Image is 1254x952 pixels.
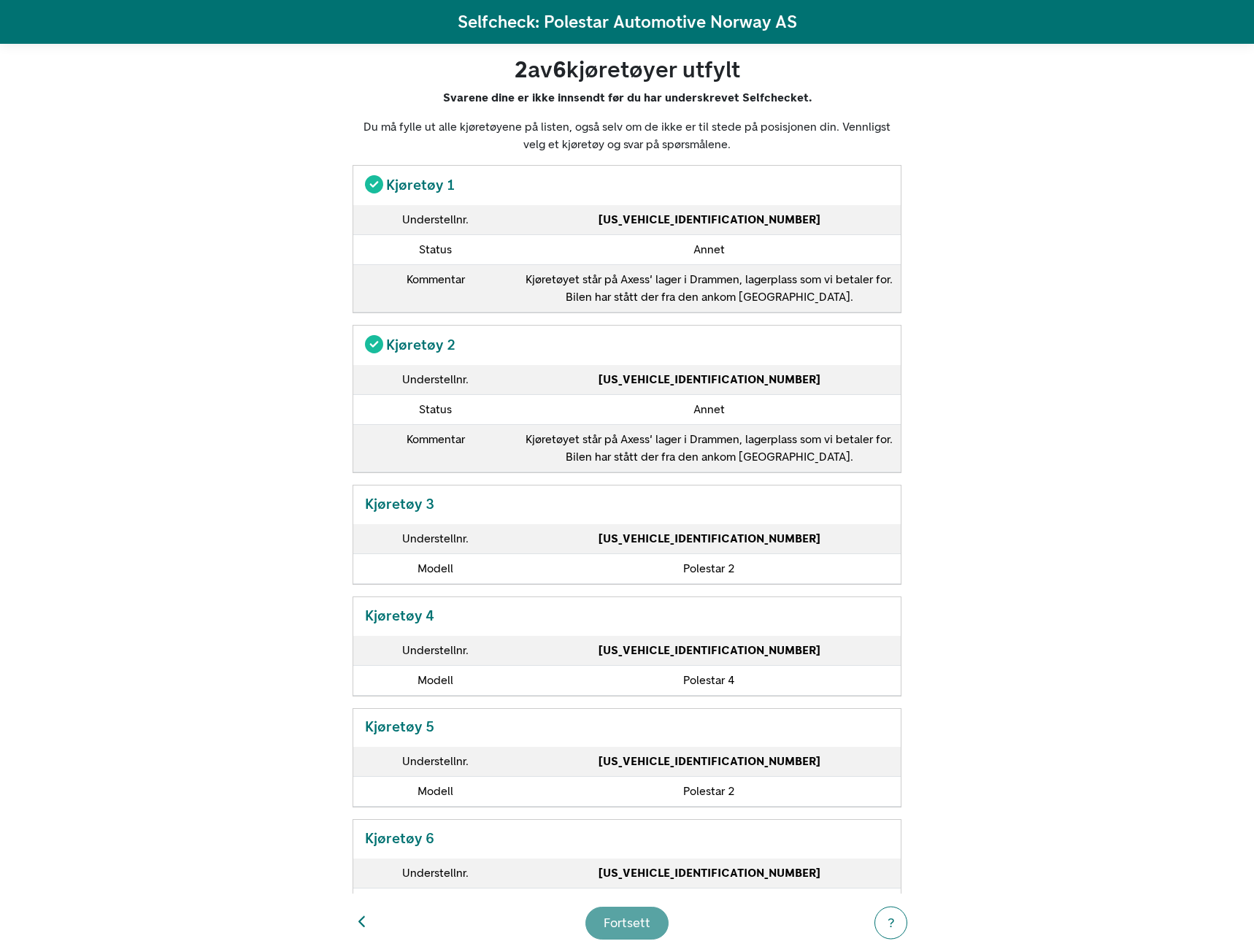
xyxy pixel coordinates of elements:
h3: av kjøretøyer utfylt [347,55,907,83]
td: Understellnr. [353,205,518,235]
strong: 6 [553,55,566,83]
td: Modell [353,777,518,807]
strong: [US_VEHICLE_IDENTIFICATION_NUMBER] [599,531,820,545]
td: Polestar 2 [518,888,901,918]
td: Annet [518,394,901,424]
td: Understellnr. [353,365,518,395]
strong: Svarene dine er ikke innsendt før du har underskrevet Selfchecket. [443,91,812,104]
h5: Kjøretøy 6 [353,820,901,853]
td: Understellnr. [353,636,518,666]
td: Status [353,235,518,265]
td: Status [353,394,518,424]
td: Understellnr. [353,859,518,888]
td: Kjøretøyet står på Axess' lager i Drammen, lagerplass som vi betaler for. Bilen har stått der fra... [518,424,901,472]
strong: [US_VEHICLE_IDENTIFICATION_NUMBER] [599,643,820,657]
td: Kommentar [353,424,518,472]
td: Polestar 2 [518,777,901,807]
td: Polestar 2 [518,553,901,583]
td: Annet [518,235,901,265]
strong: [US_VEHICLE_IDENTIFICATION_NUMBER] [599,754,820,768]
td: Modell [353,665,518,695]
strong: [US_VEHICLE_IDENTIFICATION_NUMBER] [599,866,820,880]
td: Understellnr. [353,524,518,554]
h5: Kjøretøy 5 [353,709,901,742]
button: ? [874,907,907,940]
td: Kommentar [353,265,518,312]
td: Kjøretøyet står på Axess' lager i Drammen, lagerplass som vi betaler for. Bilen har stått der fra... [518,265,901,312]
td: Understellnr. [353,747,518,777]
h1: Selfcheck: Polestar Automotive Norway AS [458,12,797,33]
td: Modell [353,888,518,918]
strong: [US_VEHICLE_IDENTIFICATION_NUMBER] [599,212,820,226]
td: Modell [353,553,518,583]
h5: Kjøretøy 2 [353,326,901,359]
p: Du må fylle ut alle kjøretøyene på listen, også selv om de ikke er til stede på posisjonen din. V... [353,118,901,153]
h5: Kjøretøy 3 [353,485,901,518]
strong: [US_VEHICLE_IDENTIFICATION_NUMBER] [599,372,820,386]
div: ? [884,913,898,933]
h5: Kjøretøy 4 [353,597,901,630]
strong: 2 [514,55,528,83]
td: Polestar 4 [518,665,901,695]
h5: Kjøretøy 1 [353,166,901,199]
